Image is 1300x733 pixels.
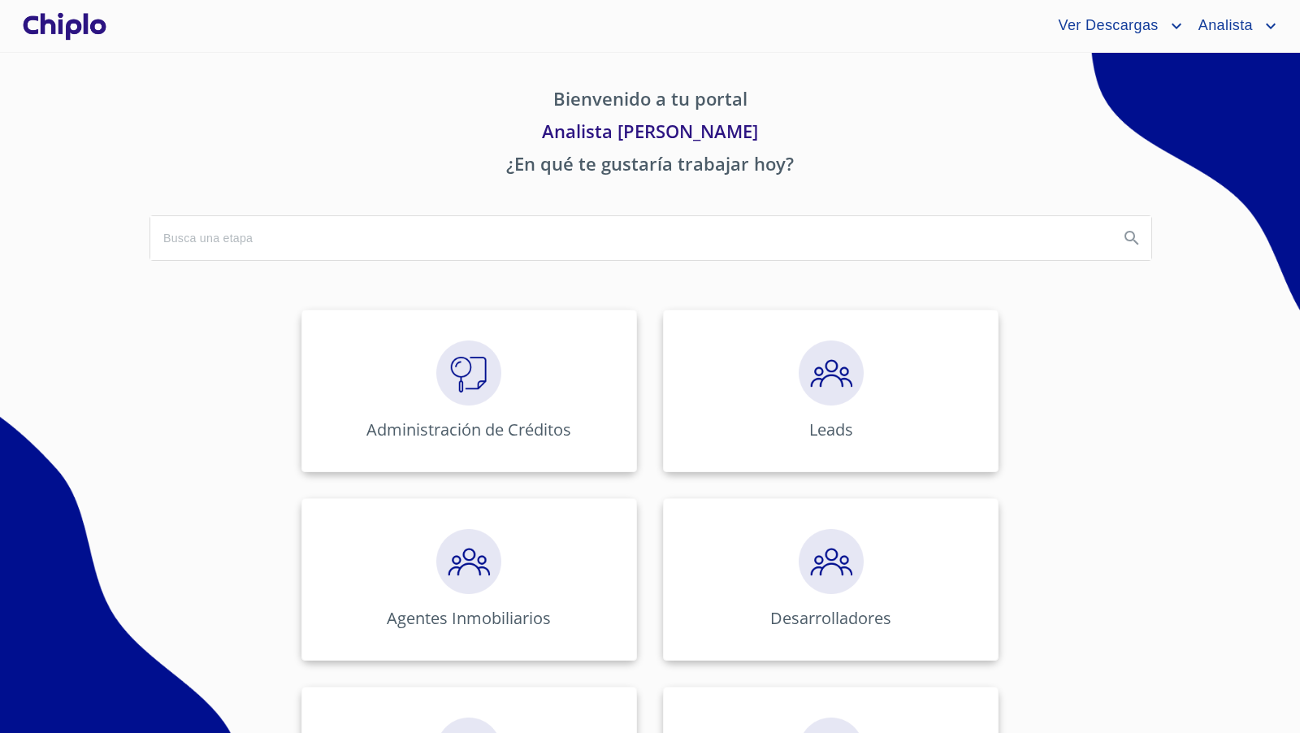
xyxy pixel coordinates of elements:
[799,529,864,594] img: megaClickPrecalificacion.png
[150,216,1106,260] input: search
[1186,13,1280,39] button: account of current user
[149,150,1150,183] p: ¿En qué te gustaría trabajar hoy?
[387,607,551,629] p: Agentes Inmobiliarios
[1186,13,1261,39] span: Analista
[366,419,571,440] p: Administración de Créditos
[809,419,853,440] p: Leads
[1112,219,1151,258] button: Search
[799,340,864,406] img: megaClickPrecalificacion.png
[1046,13,1166,39] span: Ver Descargas
[149,118,1150,150] p: Analista [PERSON_NAME]
[436,340,501,406] img: megaClickVerifiacion.png
[770,607,891,629] p: Desarrolladores
[149,85,1150,118] p: Bienvenido a tu portal
[436,529,501,594] img: megaClickPrecalificacion.png
[1046,13,1185,39] button: account of current user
